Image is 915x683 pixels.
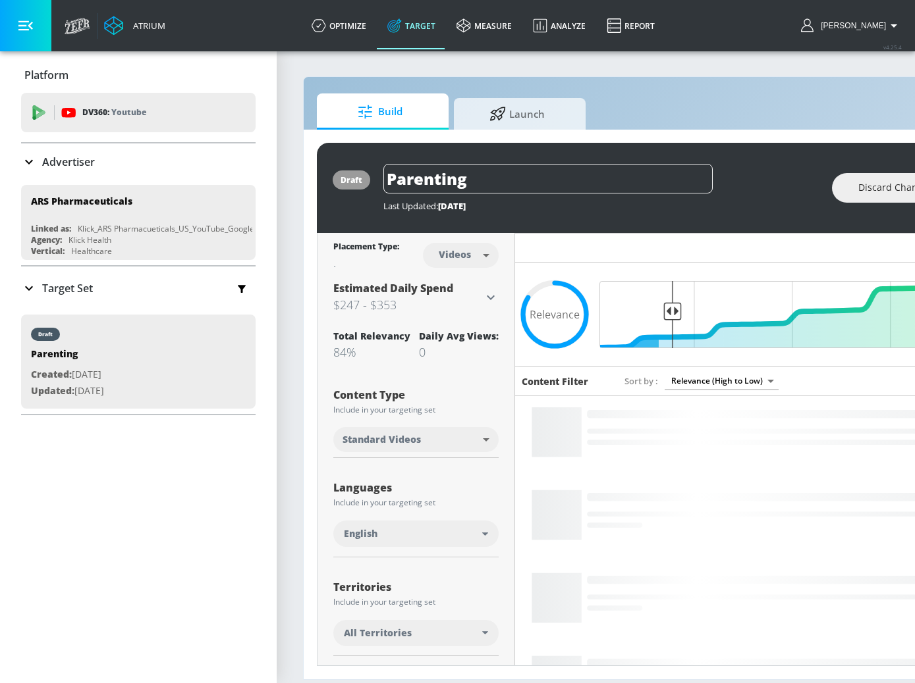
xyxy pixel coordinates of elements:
div: Include in your targeting set [333,499,499,507]
div: ARS Pharmaceuticals [31,195,132,207]
div: Total Relevancy [333,330,410,342]
div: Languages [333,482,499,493]
div: draft [341,174,362,186]
a: Report [596,2,665,49]
div: Videos [432,249,478,260]
span: Sort by [624,375,658,387]
span: English [344,527,377,540]
h6: Content Filter [522,375,588,388]
span: login as: charles.sun@zefr.com [816,21,886,30]
div: DV360: Youtube [21,93,256,132]
span: Estimated Daily Spend [333,281,453,295]
span: Created: [31,368,72,380]
a: Analyze [522,2,596,49]
div: Target Set [21,266,256,310]
div: Klick_ARS Pharmacueticals_US_YouTube_GoogleAds [78,223,268,234]
div: Estimated Daily Spend$247 - $353 [333,281,499,314]
p: Youtube [111,105,146,119]
p: Target Set [42,281,93,295]
div: English [333,520,499,547]
p: Platform [24,68,69,82]
div: ARS PharmaceuticalsLinked as:Klick_ARS Pharmacueticals_US_YouTube_GoogleAdsAgency:Klick HealthVer... [21,185,256,260]
div: Placement Type: [333,241,399,255]
div: 0 [419,344,499,360]
div: Linked as: [31,223,71,234]
div: draft [38,331,53,338]
h3: $247 - $353 [333,295,483,314]
p: [DATE] [31,383,104,399]
div: Include in your targeting set [333,406,499,414]
span: All Territories [344,626,412,640]
div: Healthcare [71,245,112,257]
div: Vertical: [31,245,65,257]
div: Include in your targeting set [333,598,499,606]
div: draftParentingCreated:[DATE]Updated:[DATE] [21,315,256,409]
span: Build [330,96,430,128]
div: Parenting [31,347,104,367]
p: DV360: [82,105,146,120]
span: Relevance [530,309,580,320]
a: measure [446,2,522,49]
div: Platform [21,57,256,93]
span: Launch [467,98,567,130]
div: Advertiser [21,143,256,180]
div: Territories [333,582,499,592]
div: Daily Avg Views: [419,330,499,342]
div: Relevance (High to Low) [665,372,779,390]
a: optimize [301,2,377,49]
span: v 4.25.4 [883,43,902,51]
div: All Territories [333,620,499,646]
a: Atrium [104,16,165,36]
div: Atrium [128,20,165,32]
div: Content Type [333,390,499,400]
div: Last Updated: [383,200,819,212]
span: Updated: [31,384,74,397]
p: Advertiser [42,155,95,169]
div: 84% [333,344,410,360]
div: Agency: [31,234,62,245]
span: [DATE] [438,200,466,212]
div: Klick Health [69,234,111,245]
button: [PERSON_NAME] [801,18,902,34]
p: [DATE] [31,367,104,383]
a: Target [377,2,446,49]
span: Standard Videos [343,433,421,446]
